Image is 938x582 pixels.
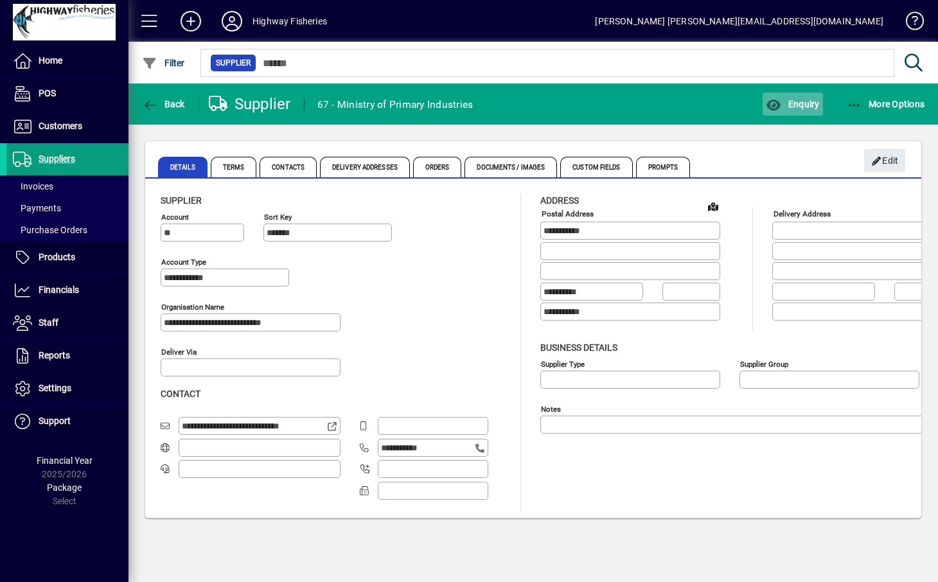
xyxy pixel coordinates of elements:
span: Supplier [216,57,251,69]
span: Address [540,195,579,206]
span: Reports [39,350,70,360]
span: Financial Year [37,455,93,466]
span: Settings [39,383,71,393]
span: Staff [39,317,58,328]
button: More Options [844,93,928,116]
span: Documents / Images [465,157,557,177]
div: Supplier [209,94,291,114]
a: View on map [703,196,723,216]
span: Prompts [636,157,691,177]
a: Customers [6,110,128,143]
a: Products [6,242,128,274]
a: Invoices [6,175,128,197]
span: Purchase Orders [13,225,87,235]
div: 67 - Ministry of Primary Industries [317,94,473,115]
span: Enquiry [766,99,819,109]
a: Financials [6,274,128,306]
mat-label: Sort key [264,213,292,222]
span: Terms [211,157,257,177]
span: Back [142,99,185,109]
app-page-header-button: Back [128,93,199,116]
span: Supplier [161,195,202,206]
a: Knowledge Base [896,3,922,44]
div: [PERSON_NAME] [PERSON_NAME][EMAIL_ADDRESS][DOMAIN_NAME] [595,11,883,31]
a: Home [6,45,128,77]
span: Orders [413,157,462,177]
span: Products [39,252,75,262]
mat-label: Account [161,213,189,222]
a: Purchase Orders [6,219,128,241]
button: Add [170,10,211,33]
button: Filter [139,51,188,75]
span: Customers [39,121,82,131]
mat-label: Supplier group [740,359,788,368]
button: Profile [211,10,252,33]
span: Support [39,416,71,426]
a: Staff [6,307,128,339]
mat-label: Deliver via [161,348,197,357]
mat-label: Organisation name [161,303,224,312]
span: Custom Fields [560,157,632,177]
span: Delivery Addresses [320,157,410,177]
mat-label: Account Type [161,258,206,267]
button: Enquiry [763,93,822,116]
a: Support [6,405,128,437]
a: Payments [6,197,128,219]
span: Contact [161,389,200,399]
span: Home [39,55,62,66]
span: Filter [142,58,185,68]
span: Financials [39,285,79,295]
span: Invoices [13,181,53,191]
a: Reports [6,340,128,372]
mat-label: Notes [541,404,561,413]
button: Back [139,93,188,116]
span: Suppliers [39,154,75,164]
span: Contacts [260,157,317,177]
a: Settings [6,373,128,405]
div: Highway Fisheries [252,11,327,31]
span: Business details [540,342,617,353]
a: POS [6,78,128,110]
span: Package [47,482,82,493]
mat-label: Supplier type [541,359,585,368]
span: Edit [871,150,899,172]
span: Details [158,157,208,177]
button: Edit [864,149,905,172]
span: More Options [847,99,925,109]
span: Payments [13,203,61,213]
span: POS [39,88,56,98]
